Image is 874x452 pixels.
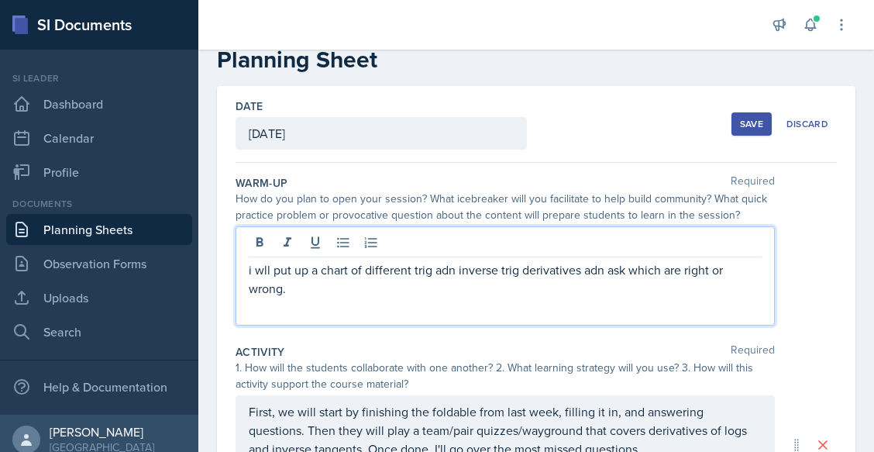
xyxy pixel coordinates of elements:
span: Required [731,175,775,191]
span: Required [731,344,775,360]
a: Planning Sheets [6,214,192,245]
div: Si leader [6,71,192,85]
p: i wll put up a chart of different trig adn inverse trig derivatives adn ask which are right or wr... [249,261,762,298]
a: Profile [6,157,192,188]
div: Documents [6,197,192,211]
a: Observation Forms [6,248,192,279]
button: Discard [778,112,837,136]
div: Help & Documentation [6,371,192,402]
div: How do you plan to open your session? What icebreaker will you facilitate to help build community... [236,191,775,223]
label: Warm-Up [236,175,287,191]
a: Calendar [6,122,192,154]
label: Activity [236,344,285,360]
div: 1. How will the students collaborate with one another? 2. What learning strategy will you use? 3.... [236,360,775,392]
a: Uploads [6,282,192,313]
button: Save [731,112,772,136]
div: [PERSON_NAME] [50,424,154,440]
a: Dashboard [6,88,192,119]
div: Discard [786,118,828,130]
h2: Planning Sheet [217,46,855,74]
div: To enrich screen reader interactions, please activate Accessibility in Grammarly extension settings [249,261,762,298]
div: Save [740,118,763,130]
label: Date [236,98,263,114]
a: Search [6,316,192,347]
